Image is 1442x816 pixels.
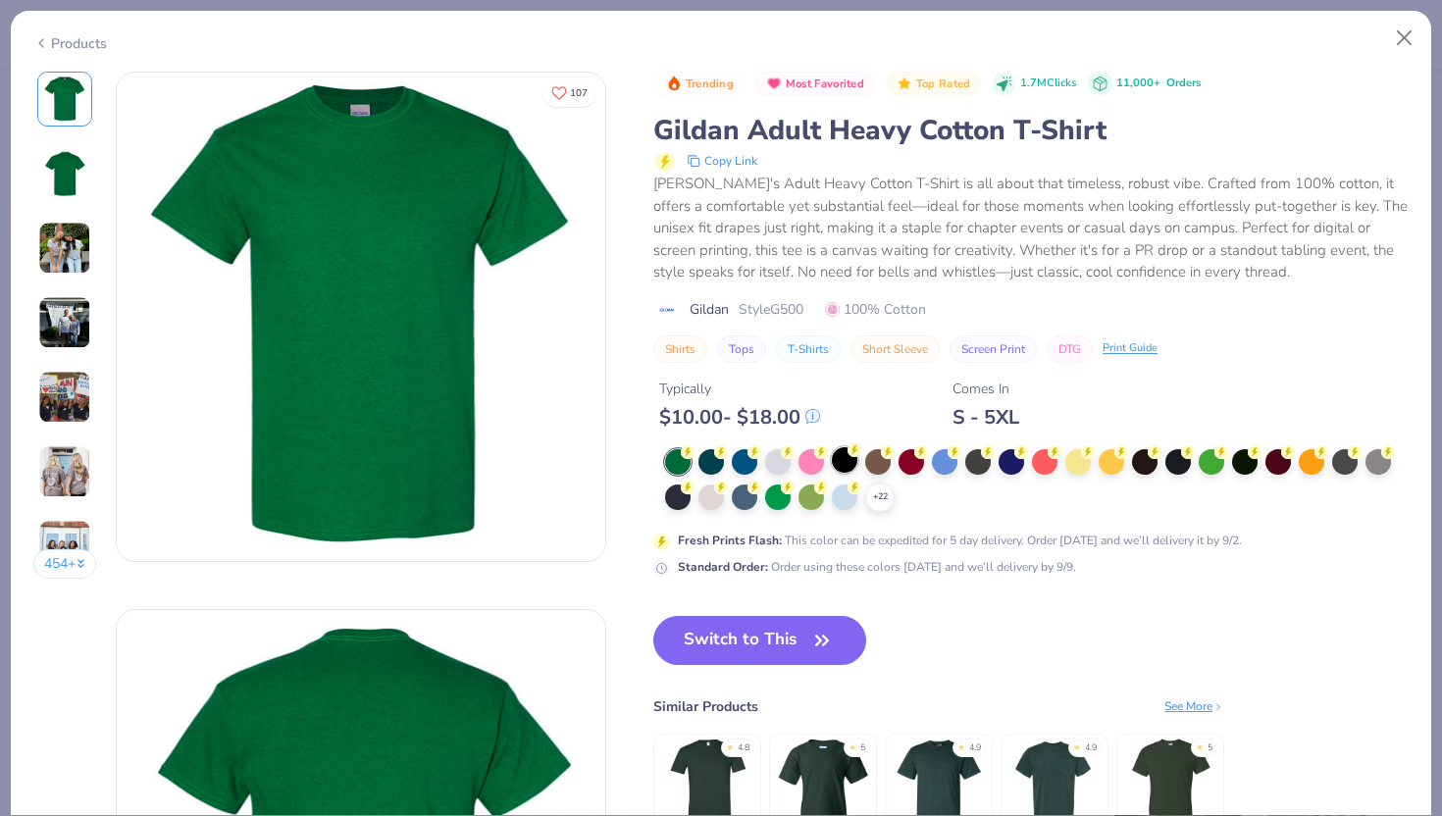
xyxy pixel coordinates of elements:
span: 1.7M Clicks [1020,76,1076,92]
button: 454+ [33,549,97,579]
div: 4.9 [969,741,981,755]
span: Gildan [690,299,729,320]
img: User generated content [38,296,91,349]
span: Trending [686,78,734,89]
div: 5 [860,741,865,755]
span: Most Favorited [786,78,864,89]
div: ★ [1196,741,1204,749]
div: $ 10.00 - $ 18.00 [659,405,820,430]
button: Screen Print [950,335,1037,363]
div: Typically [659,379,820,399]
div: ★ [1073,741,1081,749]
span: Top Rated [916,78,971,89]
img: Trending sort [666,76,682,91]
button: Shirts [653,335,707,363]
button: Badge Button [655,72,744,97]
button: Tops [717,335,766,363]
div: See More [1164,697,1224,715]
div: 4.8 [738,741,749,755]
div: Print Guide [1103,340,1158,357]
button: copy to clipboard [681,149,763,173]
button: DTG [1047,335,1093,363]
img: Front [41,76,88,123]
div: Products [33,33,107,54]
img: Most Favorited sort [766,76,782,91]
strong: Standard Order : [678,559,768,575]
div: 5 [1208,741,1212,755]
div: ★ [849,741,856,749]
span: Orders [1166,76,1201,90]
button: Short Sleeve [850,335,940,363]
div: Similar Products [653,696,758,717]
div: Gildan Adult Heavy Cotton T-Shirt [653,112,1409,149]
img: User generated content [38,222,91,275]
div: Comes In [953,379,1019,399]
button: Like [542,78,596,107]
span: Style G500 [739,299,803,320]
div: [PERSON_NAME]'s Adult Heavy Cotton T-Shirt is all about that timeless, robust vibe. Crafted from ... [653,173,1409,283]
div: S - 5XL [953,405,1019,430]
div: 4.9 [1085,741,1097,755]
span: 100% Cotton [825,299,926,320]
div: ★ [957,741,965,749]
div: ★ [726,741,734,749]
button: T-Shirts [776,335,841,363]
span: + 22 [873,490,888,504]
button: Badge Button [755,72,874,97]
div: This color can be expedited for 5 day delivery. Order [DATE] and we’ll delivery it by 9/2. [678,532,1242,549]
img: Back [41,150,88,197]
img: Front [117,73,605,561]
button: Close [1386,20,1423,57]
img: User generated content [38,371,91,424]
button: Switch to This [653,616,866,665]
button: Badge Button [886,72,980,97]
img: Top Rated sort [897,76,912,91]
img: User generated content [38,445,91,498]
span: 107 [570,88,588,98]
strong: Fresh Prints Flash : [678,533,782,548]
img: User generated content [38,520,91,573]
div: Order using these colors [DATE] and we’ll delivery by 9/9. [678,558,1076,576]
div: 11,000+ [1116,76,1201,92]
img: brand logo [653,302,680,318]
